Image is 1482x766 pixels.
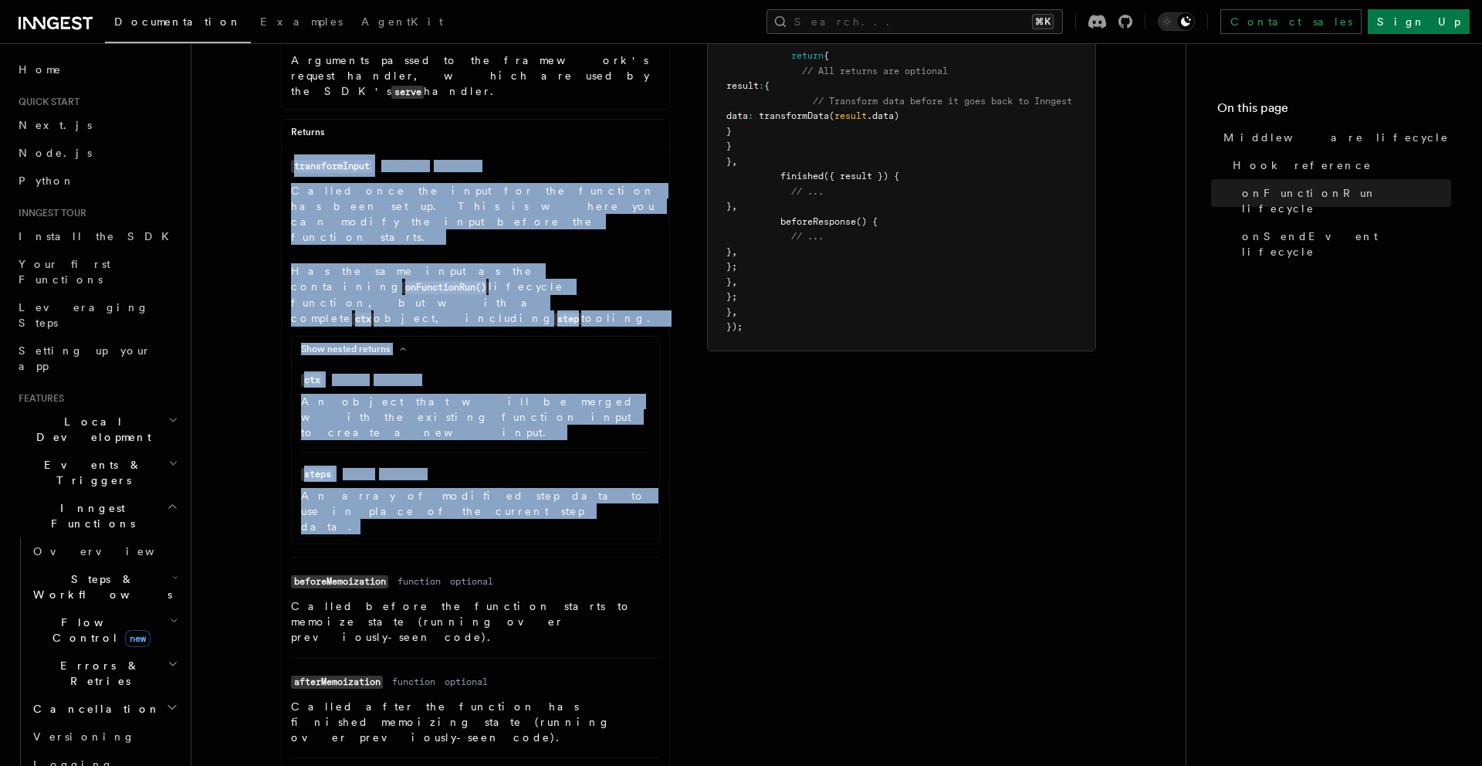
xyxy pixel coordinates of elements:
button: Local Development [12,408,181,451]
span: { [824,50,829,61]
p: Called once the input for the function has been set up. This is where you can modify the input be... [291,183,660,245]
span: () { [856,216,878,227]
span: Local Development [12,414,168,445]
span: : [748,110,753,121]
a: Python [12,167,181,195]
p: Called before the function starts to memoize state (running over previously-seen code). [291,598,660,645]
a: Node.js [12,139,181,167]
span: Versioning [33,730,135,743]
a: Overview [27,537,181,565]
a: Home [12,56,181,83]
dd: optional [434,160,477,172]
span: Events & Triggers [12,457,168,488]
span: }; [726,261,737,272]
span: Setting up your app [19,344,151,372]
button: Errors & Retries [27,652,181,695]
span: Errors & Retries [27,658,167,689]
span: // ... [791,186,824,197]
code: ctx [352,313,374,326]
dd: optional [374,374,417,386]
code: steps [301,468,333,481]
a: Documentation [105,5,251,43]
span: // Transform data before it goes back to Inngest [813,96,1072,107]
span: ({ result }) { [824,171,899,181]
span: onFunctionRun lifecycle [1242,185,1451,216]
span: AgentKit [361,15,443,28]
span: } [726,201,732,212]
p: An object that will be merged with the existing function input to create a new input. [301,394,650,440]
span: // ... [791,231,824,242]
dd: function [381,160,425,172]
code: afterMemoization [291,676,383,689]
span: } [726,276,732,287]
p: Called after the function has finished memoizing state (running over previously-seen code). [291,699,660,745]
button: Events & Triggers [12,451,181,494]
h4: On this page [1217,99,1451,124]
dd: array [343,468,370,480]
span: } [726,141,732,151]
span: } [726,246,732,257]
dd: object [332,374,364,386]
code: step [554,313,581,326]
p: Arguments passed to the framework's request handler, which are used by the SDK's handler. [291,53,660,100]
a: Leveraging Steps [12,293,181,337]
a: Versioning [27,723,181,751]
a: Next.js [12,111,181,139]
a: Middleware lifecycle [1217,124,1451,151]
span: Leveraging Steps [19,301,149,329]
span: }); [726,321,743,332]
code: onFunctionRun() [402,281,489,294]
span: Flow Control [27,615,170,646]
dd: optional [450,575,493,588]
a: Hook reference [1227,151,1451,179]
button: Flow Controlnew [27,608,181,652]
button: Show nested returns [301,343,412,355]
dd: optional [379,468,422,480]
dd: function [398,575,441,588]
span: // ... [791,36,824,46]
span: Inngest tour [12,207,86,219]
a: Examples [251,5,352,42]
span: Documentation [114,15,242,28]
code: ctx [301,374,323,387]
span: ( [829,110,834,121]
span: Python [19,175,75,187]
button: Steps & Workflows [27,565,181,608]
span: Hook reference [1233,158,1372,173]
span: Steps & Workflows [27,571,172,602]
span: , [732,246,737,257]
a: AgentKit [352,5,452,42]
button: Inngest Functions [12,494,181,537]
span: } [726,126,732,137]
span: transformData [759,110,829,121]
dd: function [392,676,435,688]
span: Features [12,392,64,405]
div: Returns [282,126,669,145]
a: Your first Functions [12,250,181,293]
kbd: ⌘K [1032,14,1054,29]
a: Sign Up [1368,9,1470,34]
span: { [764,80,770,91]
span: : [759,80,764,91]
a: Install the SDK [12,222,181,250]
button: Toggle dark mode [1158,12,1195,31]
span: return [791,50,824,61]
span: , [732,307,737,317]
span: , [732,276,737,287]
a: Contact sales [1220,9,1362,34]
span: , [732,201,737,212]
button: Search...⌘K [766,9,1063,34]
a: onFunctionRun lifecycle [1236,179,1451,222]
span: result [834,110,867,121]
button: Cancellation [27,695,181,723]
span: new [125,630,151,647]
code: transformInput [291,160,372,173]
span: Install the SDK [19,230,178,242]
span: data [726,110,748,121]
span: beforeResponse [780,216,856,227]
dd: optional [445,676,488,688]
code: serve [391,86,424,99]
span: Examples [260,15,343,28]
span: } [726,156,732,167]
span: Your first Functions [19,258,110,286]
